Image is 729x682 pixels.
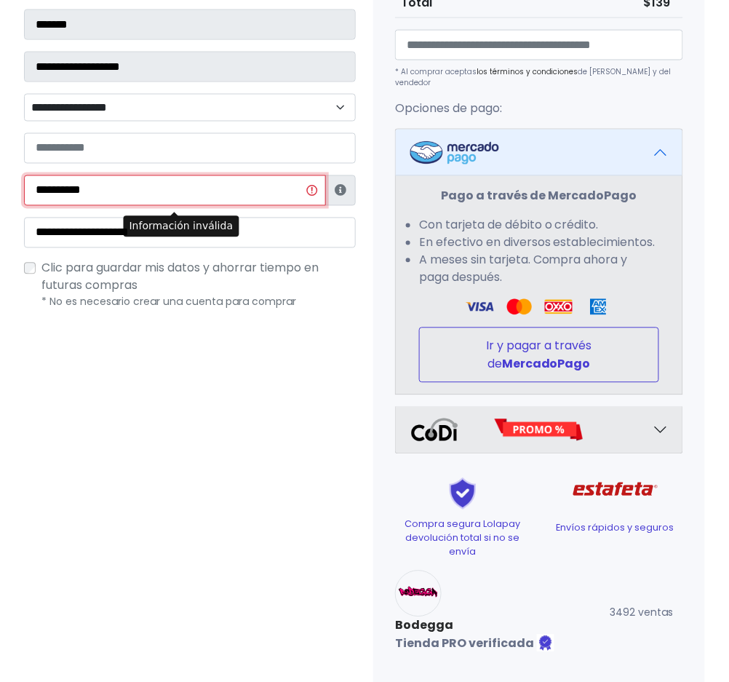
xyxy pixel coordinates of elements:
img: Codi Logo [410,419,459,442]
img: Amex Logo [584,298,612,316]
img: Estafeta Logo [562,466,670,514]
strong: Pago a través de MercadoPago [442,188,637,205]
li: Con tarjeta de débito o crédito. [419,217,659,234]
img: Mercadopago Logo [410,141,499,164]
button: Ir y pagar a través deMercadoPago [419,328,659,383]
i: Estafeta lo usará para ponerse en contacto en caso de tener algún problema con el envío [335,185,346,197]
div: Información inválida [124,216,239,237]
b: Tienda PRO verificada [395,636,534,653]
img: Promo [494,419,583,442]
p: * Al comprar aceptas de [PERSON_NAME] y del vendedor [395,66,683,88]
img: small.png [395,571,442,617]
p: * No es necesario crear una cuenta para comprar [41,295,356,310]
img: Tienda verificada [537,635,554,652]
p: Opciones de pago: [395,100,683,117]
li: En efectivo en diversos establecimientos. [419,234,659,252]
img: Visa Logo [466,298,493,316]
p: Envíos rápidos y seguros [548,521,683,535]
li: A meses sin tarjeta. Compra ahora y paga después. [419,252,659,287]
span: Clic para guardar mis datos y ahorrar tiempo en futuras compras [41,260,319,294]
strong: MercadoPago [502,356,591,373]
img: Shield [422,477,503,510]
img: Oxxo Logo [545,298,573,316]
small: 3492 ventas [610,606,674,620]
p: Compra segura Lolapay devolución total si no se envía [395,518,530,560]
img: Visa Logo [506,298,533,316]
a: Bodegga [395,617,554,635]
a: los términos y condiciones [477,66,578,77]
input: Información inválida [24,175,326,206]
